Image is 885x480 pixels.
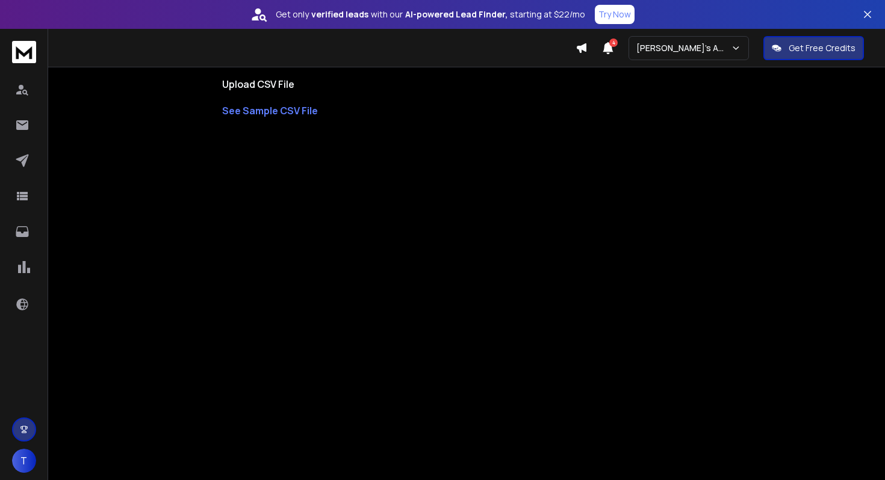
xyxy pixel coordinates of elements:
[789,42,855,54] p: Get Free Credits
[311,8,368,20] strong: verified leads
[222,104,318,117] strong: See Sample CSV File
[12,41,36,63] img: logo
[763,36,864,60] button: Get Free Credits
[595,5,635,24] button: Try Now
[12,449,36,473] button: T
[609,38,618,47] span: 4
[276,8,585,20] p: Get only with our starting at $22/mo
[636,42,731,54] p: [PERSON_NAME]'s Agency
[222,103,711,118] a: See Sample CSV File
[222,77,711,91] h1: Upload CSV File
[405,8,508,20] strong: AI-powered Lead Finder,
[598,8,631,20] p: Try Now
